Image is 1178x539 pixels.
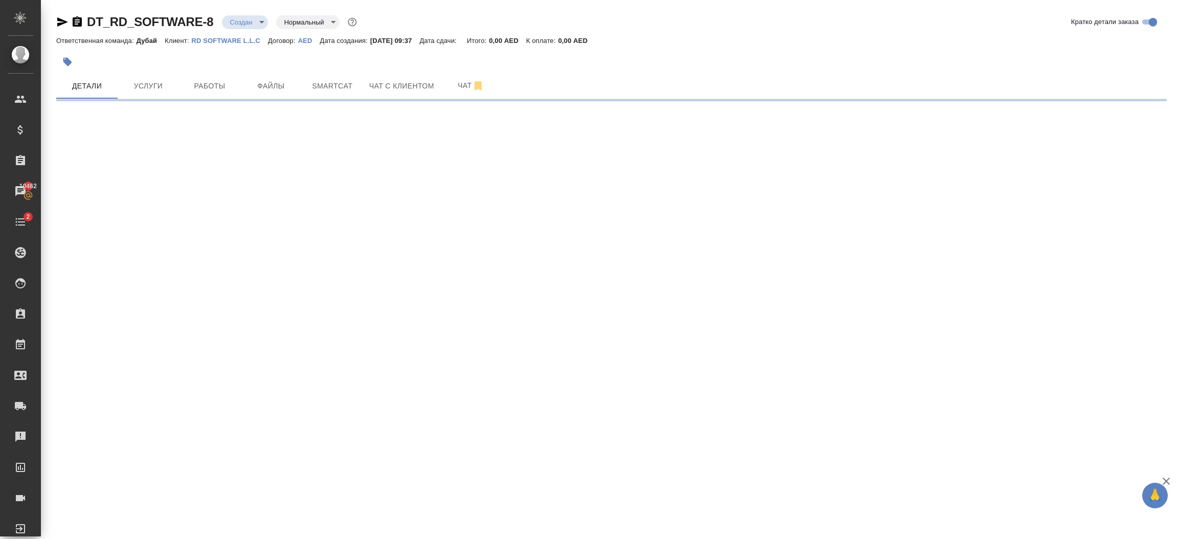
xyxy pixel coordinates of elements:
[227,18,256,27] button: Создан
[62,80,111,93] span: Детали
[268,37,298,44] p: Договор:
[3,209,38,235] a: 2
[298,37,320,44] p: AED
[246,80,296,93] span: Файлы
[1071,17,1139,27] span: Кратко детали заказа
[56,37,137,44] p: Ответственная команда:
[222,15,268,29] div: Создан
[124,80,173,93] span: Услуги
[281,18,327,27] button: Нормальный
[165,37,191,44] p: Клиент:
[420,37,459,44] p: Дата сдачи:
[346,15,359,29] button: Доп статусы указывают на важность/срочность заказа
[185,80,234,93] span: Работы
[87,15,214,29] a: DT_RD_SOFTWARE-8
[192,37,268,44] p: RD SOFTWARE L.L.C
[137,37,165,44] p: Дубай
[467,37,489,44] p: Итого:
[20,212,36,222] span: 2
[320,37,370,44] p: Дата создания:
[56,51,79,73] button: Добавить тэг
[1142,483,1168,508] button: 🙏
[446,79,495,92] span: Чат
[308,80,357,93] span: Smartcat
[369,80,434,93] span: Чат с клиентом
[558,37,595,44] p: 0,00 AED
[526,37,558,44] p: К оплате:
[192,36,268,44] a: RD SOFTWARE L.L.C
[13,181,43,191] span: 10462
[1146,485,1164,506] span: 🙏
[276,15,339,29] div: Создан
[298,36,320,44] a: AED
[472,80,484,92] svg: Отписаться
[56,16,69,28] button: Скопировать ссылку для ЯМессенджера
[71,16,83,28] button: Скопировать ссылку
[489,37,526,44] p: 0,00 AED
[370,37,420,44] p: [DATE] 09:37
[3,178,38,204] a: 10462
